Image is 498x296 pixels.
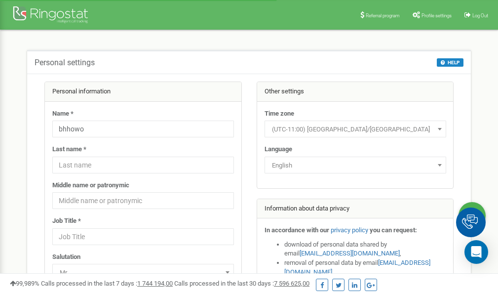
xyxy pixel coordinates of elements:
[52,145,86,154] label: Last name *
[421,13,452,18] span: Profile settings
[52,157,234,173] input: Last name
[52,109,74,119] label: Name *
[137,280,173,287] u: 1 744 194,00
[464,240,488,264] div: Open Intercom Messenger
[284,240,446,258] li: download of personal data shared by email ,
[331,226,368,234] a: privacy policy
[370,226,417,234] strong: you can request:
[472,13,488,18] span: Log Out
[268,159,443,172] span: English
[257,82,454,102] div: Other settings
[274,280,309,287] u: 7 596 625,00
[52,121,234,137] input: Name
[52,181,129,190] label: Middle name or patronymic
[41,280,173,287] span: Calls processed in the last 7 days :
[265,109,294,119] label: Time zone
[52,192,234,209] input: Middle name or patronymic
[45,82,241,102] div: Personal information
[265,157,446,173] span: English
[174,280,309,287] span: Calls processed in the last 30 days :
[268,123,443,136] span: (UTC-11:00) Pacific/Midway
[52,216,81,226] label: Job Title *
[265,226,329,234] strong: In accordance with our
[10,280,39,287] span: 99,989%
[257,199,454,219] div: Information about data privacy
[35,58,95,67] h5: Personal settings
[437,58,463,67] button: HELP
[56,266,230,280] span: Mr.
[300,250,400,257] a: [EMAIL_ADDRESS][DOMAIN_NAME]
[52,228,234,245] input: Job Title
[52,264,234,281] span: Mr.
[265,145,292,154] label: Language
[52,253,80,262] label: Salutation
[366,13,400,18] span: Referral program
[284,258,446,277] li: removal of personal data by email ,
[265,121,446,137] span: (UTC-11:00) Pacific/Midway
